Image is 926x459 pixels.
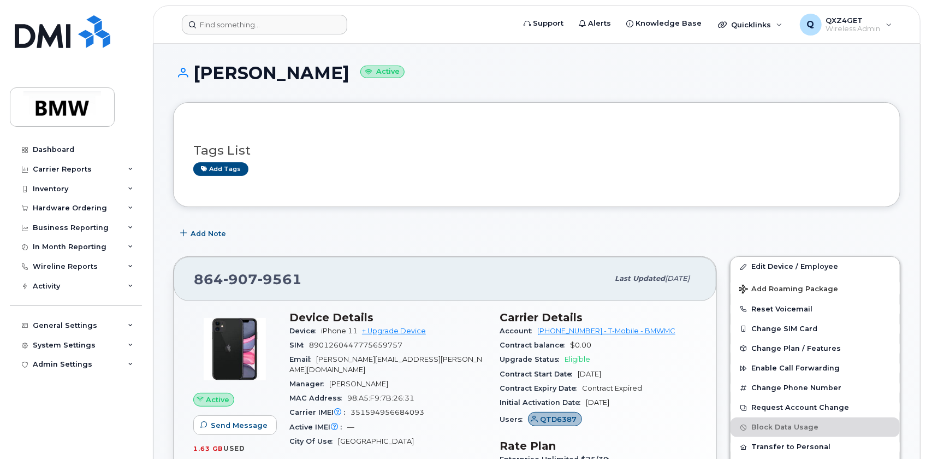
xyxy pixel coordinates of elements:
[500,370,578,378] span: Contract Start Date
[194,271,302,287] span: 864
[289,355,482,373] span: [PERSON_NAME][EMAIL_ADDRESS][PERSON_NAME][DOMAIN_NAME]
[173,223,235,243] button: Add Note
[731,437,900,457] button: Transfer to Personal
[362,327,426,335] a: + Upgrade Device
[731,339,900,358] button: Change Plan / Features
[258,271,302,287] span: 9561
[731,358,900,378] button: Enable Call Forwarding
[211,420,268,431] span: Send Message
[578,370,601,378] span: [DATE]
[289,380,329,388] span: Manager
[528,415,582,423] a: QTD6387
[289,423,347,431] span: Active IMEI
[338,437,414,445] span: [GEOGRAPHIC_DATA]
[731,417,900,437] button: Block Data Usage
[202,316,268,382] img: iPhone_11.jpg
[321,327,358,335] span: iPhone 11
[223,444,245,452] span: used
[731,319,900,339] button: Change SIM Card
[731,277,900,299] button: Add Roaming Package
[751,364,840,373] span: Enable Call Forwarding
[537,327,675,335] a: [PHONE_NUMBER] - T-Mobile - BMWMC
[731,257,900,276] a: Edit Device / Employee
[500,311,697,324] h3: Carrier Details
[289,311,486,324] h3: Device Details
[500,398,586,407] span: Initial Activation Date
[289,355,316,363] span: Email
[751,344,841,352] span: Change Plan / Features
[731,299,900,319] button: Reset Voicemail
[193,415,277,435] button: Send Message
[565,355,590,363] span: Eligible
[665,274,690,283] span: [DATE]
[615,274,665,283] span: Last updated
[289,341,309,349] span: SIM
[582,384,642,392] span: Contract Expired
[500,415,528,423] span: Users
[289,394,347,402] span: MAC Address
[191,228,226,239] span: Add Note
[500,355,565,363] span: Upgrade Status
[541,414,577,425] span: QTD6387
[206,395,229,405] span: Active
[586,398,609,407] span: [DATE]
[739,285,838,295] span: Add Roaming Package
[500,341,570,349] span: Contract balance
[731,378,900,398] button: Change Phone Number
[193,445,223,452] span: 1.63 GB
[500,327,537,335] span: Account
[570,341,591,349] span: $0.00
[360,66,405,78] small: Active
[289,408,351,416] span: Carrier IMEI
[223,271,258,287] span: 907
[193,162,248,176] a: Add tags
[309,341,402,349] span: 8901260447775659757
[731,398,900,417] button: Request Account Change
[193,144,880,157] h3: Tags List
[500,384,582,392] span: Contract Expiry Date
[289,327,321,335] span: Device
[347,423,354,431] span: —
[347,394,414,402] span: 98:A5:F9:7B:26:31
[289,437,338,445] span: City Of Use
[351,408,424,416] span: 351594956684093
[878,411,918,451] iframe: Messenger Launcher
[173,63,900,83] h1: [PERSON_NAME]
[329,380,388,388] span: [PERSON_NAME]
[500,439,697,452] h3: Rate Plan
